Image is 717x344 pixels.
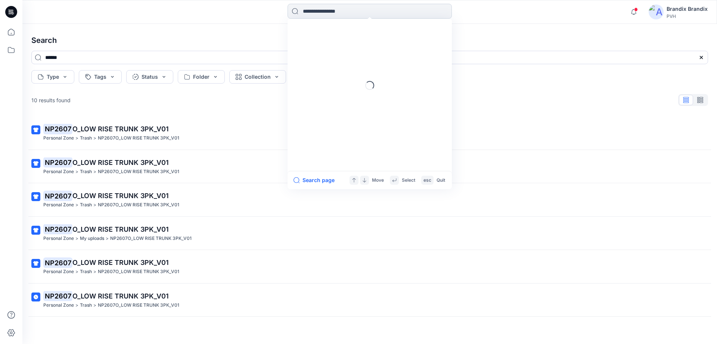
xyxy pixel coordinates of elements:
p: Trash [80,168,92,176]
a: NP2607O_LOW RISE TRUNK 3PK_V01Personal Zone>Trash>NP2607O_LOW RISE TRUNK 3PK_V01 [27,186,713,213]
p: > [93,301,96,309]
p: Personal Zone [43,268,74,276]
p: > [75,301,78,309]
p: > [75,235,78,243]
p: NP2607O_LOW RISE TRUNK 3PK_V01 [98,268,179,276]
p: > [93,134,96,142]
p: > [75,201,78,209]
a: NP2607O_LOW RISE TRUNK 3PK_V01Personal Zone>Trash>NP2607O_LOW RISE TRUNK 3PK_V01 [27,153,713,180]
p: Trash [80,134,92,142]
p: Personal Zone [43,168,74,176]
p: Trash [80,301,92,309]
span: O_LOW RISE TRUNK 3PK_V01 [72,125,169,133]
p: Trash [80,268,92,276]
p: NP2607O_LOW RISE TRUNK 3PK_V01 [98,134,179,142]
p: esc [423,176,431,184]
p: My uploads [80,235,104,243]
h4: Search [25,30,714,51]
button: Status [126,70,173,84]
div: Brandix Brandix [667,4,708,13]
mark: NP2607 [43,191,72,201]
p: Personal Zone [43,235,74,243]
span: O_LOW RISE TRUNK 3PK_V01 [72,225,169,233]
span: O_LOW RISE TRUNK 3PK_V01 [72,292,169,300]
p: Trash [80,201,92,209]
span: O_LOW RISE TRUNK 3PK_V01 [72,192,169,200]
p: > [75,268,78,276]
span: O_LOW RISE TRUNK 3PK_V01 [72,259,169,266]
mark: NP2607 [43,224,72,234]
p: Select [402,176,415,184]
button: Tags [79,70,122,84]
button: Folder [178,70,225,84]
p: Quit [437,176,445,184]
a: NP2607O_LOW RISE TRUNK 3PK_V01Personal Zone>Trash>NP2607O_LOW RISE TRUNK 3PK_V01 [27,119,713,147]
p: NP2607O_LOW RISE TRUNK 3PK_V01 [98,301,179,309]
p: > [93,168,96,176]
p: Personal Zone [43,201,74,209]
p: > [93,268,96,276]
p: Personal Zone [43,301,74,309]
button: Collection [229,70,286,84]
p: 10 results found [31,96,71,104]
p: Move [372,176,384,184]
button: Search page [294,176,335,185]
mark: NP2607 [43,257,72,268]
mark: NP2607 [43,157,72,168]
div: PVH [667,13,708,19]
p: > [93,201,96,209]
a: NP2607O_LOW RISE TRUNK 3PK_V01Personal Zone>My uploads>NP2607O_LOW RISE TRUNK 3PK_V01 [27,220,713,247]
button: Type [31,70,74,84]
mark: NP2607 [43,291,72,301]
p: > [75,168,78,176]
p: NP2607O_LOW RISE TRUNK 3PK_V01 [98,201,179,209]
span: O_LOW RISE TRUNK 3PK_V01 [72,159,169,166]
p: Personal Zone [43,134,74,142]
p: > [75,134,78,142]
img: avatar [649,4,664,19]
a: NP2607O_LOW RISE TRUNK 3PK_V01Personal Zone>Trash>NP2607O_LOW RISE TRUNK 3PK_V01 [27,287,713,314]
p: NP2607O_LOW RISE TRUNK 3PK_V01 [110,235,192,243]
mark: NP2607 [43,123,72,134]
p: NP2607O_LOW RISE TRUNK 3PK_V01 [98,168,179,176]
p: > [106,235,109,243]
a: NP2607O_LOW RISE TRUNK 3PK_V01Personal Zone>Trash>NP2607O_LOW RISE TRUNK 3PK_V01 [27,253,713,280]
